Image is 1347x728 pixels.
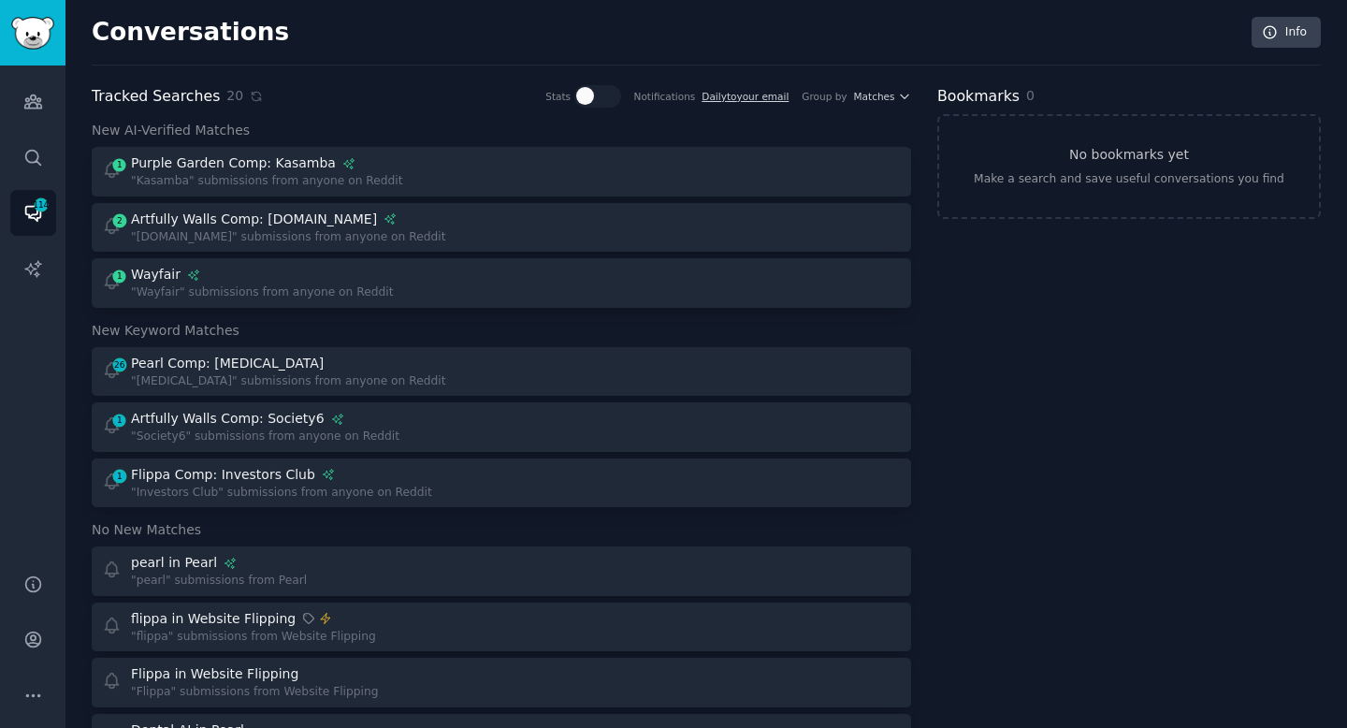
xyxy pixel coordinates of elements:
a: flippa in Website Flipping"flippa" submissions from Website Flipping [92,603,911,652]
a: Flippa in Website Flipping"Flippa" submissions from Website Flipping [92,658,911,707]
a: 1Purple Garden Comp: Kasamba"Kasamba" submissions from anyone on Reddit [92,147,911,197]
span: New AI-Verified Matches [92,121,250,140]
a: Dailytoyour email [702,91,789,102]
div: Wayfair [131,265,181,284]
div: Flippa Comp: Investors Club [131,465,315,485]
span: No New Matches [92,520,201,540]
div: "Investors Club" submissions from anyone on Reddit [131,485,432,502]
div: "Flippa" submissions from Website Flipping [131,684,379,701]
div: Flippa in Website Flipping [131,664,298,684]
div: flippa in Website Flipping [131,609,296,629]
div: "Wayfair" submissions from anyone on Reddit [131,284,394,301]
span: 1 [111,414,128,427]
button: Matches [854,90,911,103]
span: 1 [111,470,128,483]
a: pearl in Pearl"pearl" submissions from Pearl [92,546,911,596]
span: 26 [111,358,128,371]
h2: Bookmarks [937,85,1020,109]
div: "[DOMAIN_NAME]" submissions from anyone on Reddit [131,229,445,246]
div: Artfully Walls Comp: Society6 [131,409,325,429]
a: 1Artfully Walls Comp: Society6"Society6" submissions from anyone on Reddit [92,402,911,452]
span: 2 [111,214,128,227]
h2: Conversations [92,18,289,48]
a: 26Pearl Comp: [MEDICAL_DATA]"[MEDICAL_DATA]" submissions from anyone on Reddit [92,347,911,397]
a: 1Flippa Comp: Investors Club"Investors Club" submissions from anyone on Reddit [92,459,911,508]
span: 20 [226,86,243,106]
a: Info [1252,17,1321,49]
div: Artfully Walls Comp: [DOMAIN_NAME] [131,210,377,229]
span: 0 [1026,88,1035,103]
div: pearl in Pearl [131,553,217,573]
div: "[MEDICAL_DATA]" submissions from anyone on Reddit [131,373,446,390]
div: "Society6" submissions from anyone on Reddit [131,429,399,445]
div: Group by [802,90,847,103]
div: Notifications [634,90,696,103]
a: 114 [10,190,56,236]
h3: No bookmarks yet [1069,145,1189,165]
div: Purple Garden Comp: Kasamba [131,153,336,173]
span: Matches [854,90,895,103]
span: 1 [111,269,128,283]
a: 2Artfully Walls Comp: [DOMAIN_NAME]"[DOMAIN_NAME]" submissions from anyone on Reddit [92,203,911,253]
div: Pearl Comp: [MEDICAL_DATA] [131,354,324,373]
img: GummySearch logo [11,17,54,50]
div: "Kasamba" submissions from anyone on Reddit [131,173,403,190]
div: Make a search and save useful conversations you find [974,171,1284,188]
span: New Keyword Matches [92,321,239,341]
h2: Tracked Searches [92,85,220,109]
div: Stats [545,90,571,103]
div: "pearl" submissions from Pearl [131,573,307,590]
a: 1Wayfair"Wayfair" submissions from anyone on Reddit [92,258,911,308]
div: "flippa" submissions from Website Flipping [131,629,376,646]
span: 1 [111,158,128,171]
span: 114 [33,198,50,211]
a: No bookmarks yetMake a search and save useful conversations you find [937,114,1321,219]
